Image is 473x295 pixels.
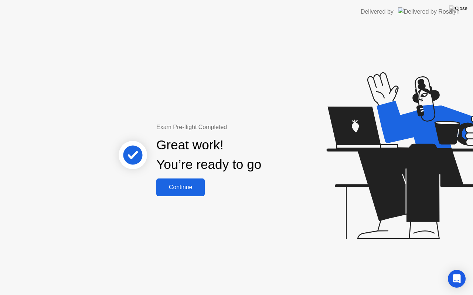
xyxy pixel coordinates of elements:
div: Continue [159,184,203,191]
img: Delivered by Rosalyn [398,7,460,16]
div: Open Intercom Messenger [448,270,466,288]
div: Great work! You’re ready to go [156,135,261,174]
div: Exam Pre-flight Completed [156,123,309,132]
div: Delivered by [361,7,394,16]
img: Close [449,6,467,11]
button: Continue [156,178,205,196]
